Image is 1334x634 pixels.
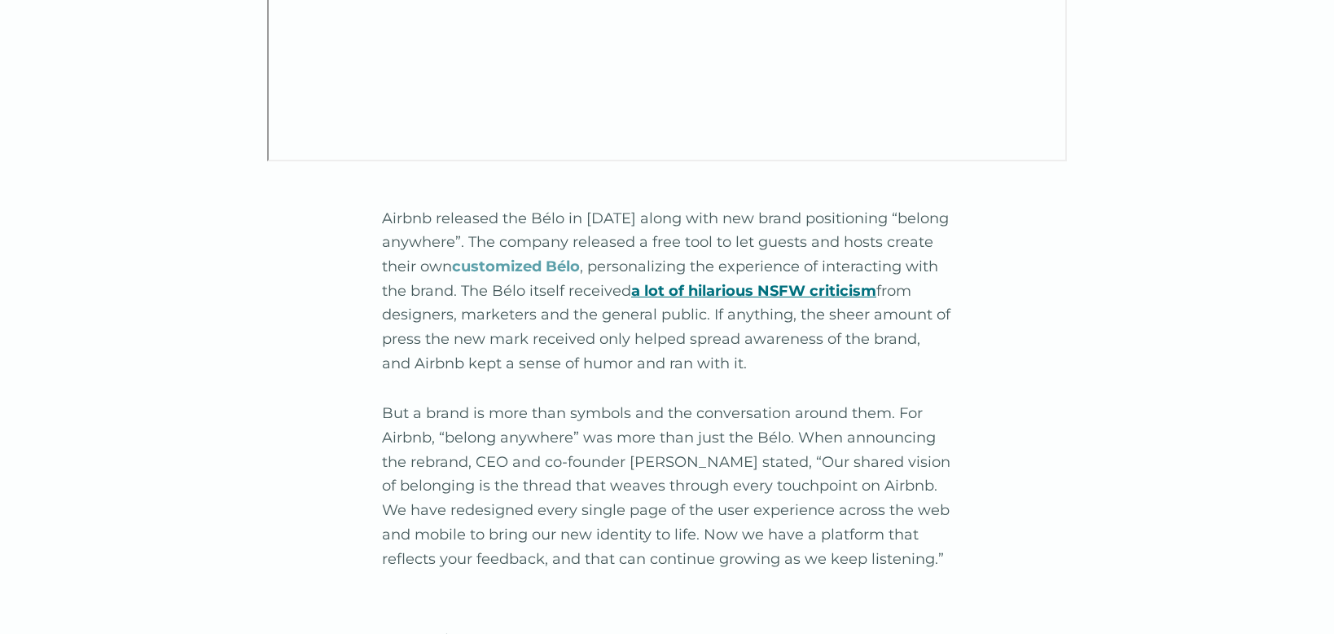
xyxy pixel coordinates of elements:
[631,282,876,300] a: a lot of hilarious NSFW criticism
[452,258,580,275] a: customized Bélo
[382,402,952,571] p: But a brand is more than symbols and the conversation around them. For Airbnb, “belong anywhere” ...
[382,207,952,376] p: Airbnb released the Bélo in [DATE] along with new brand positioning “belong anywhere”. The compan...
